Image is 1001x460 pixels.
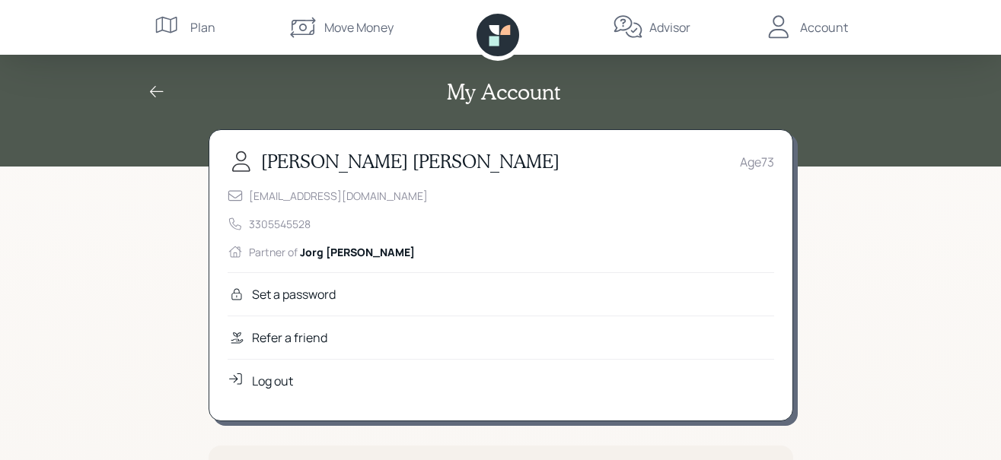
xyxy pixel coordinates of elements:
div: Move Money [324,18,394,36]
h2: My Account [447,79,560,105]
div: Account [800,18,848,36]
div: Age 73 [740,153,774,171]
div: Set a password [252,285,336,303]
div: [EMAIL_ADDRESS][DOMAIN_NAME] [249,188,428,204]
div: Advisor [649,18,690,36]
div: Plan [190,18,215,36]
span: Jorg [PERSON_NAME] [300,245,415,259]
div: Partner of [249,244,415,260]
h3: [PERSON_NAME] [PERSON_NAME] [261,151,559,173]
div: 3305545528 [249,216,311,232]
div: Refer a friend [252,328,327,347]
div: Log out [252,372,293,390]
